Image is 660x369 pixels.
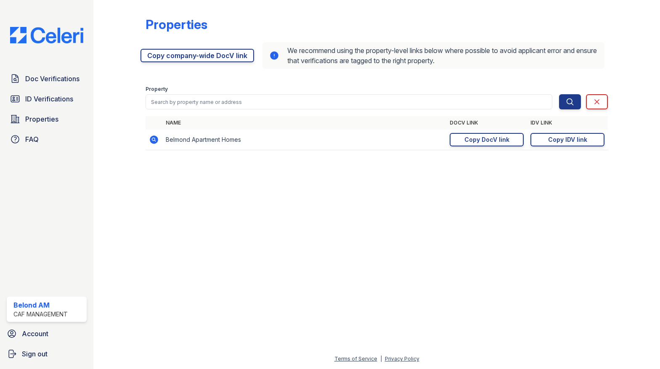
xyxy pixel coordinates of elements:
a: FAQ [7,131,87,148]
span: Doc Verifications [25,74,80,84]
a: Properties [7,111,87,127]
div: We recommend using the property-level links below where possible to avoid applicant error and ens... [262,42,605,69]
input: Search by property name or address [146,94,553,109]
a: Sign out [3,345,90,362]
a: Doc Verifications [7,70,87,87]
th: DocV Link [446,116,527,130]
th: Name [162,116,447,130]
div: | [380,356,382,362]
th: IDV Link [527,116,608,130]
label: Property [146,86,168,93]
img: CE_Logo_Blue-a8612792a0a2168367f1c8372b55b34899dd931a85d93a1a3d3e32e68fde9ad4.png [3,27,90,43]
a: ID Verifications [7,90,87,107]
td: Belmond Apartment Homes [162,130,447,150]
div: Belond AM [13,300,68,310]
span: Properties [25,114,58,124]
a: Terms of Service [334,356,377,362]
a: Copy IDV link [530,133,604,146]
div: CAF Management [13,310,68,319]
a: Copy DocV link [450,133,524,146]
div: Properties [146,17,207,32]
a: Account [3,325,90,342]
a: Copy company-wide DocV link [140,49,254,62]
span: ID Verifications [25,94,73,104]
a: Privacy Policy [385,356,419,362]
span: FAQ [25,134,39,144]
span: Sign out [22,349,48,359]
span: Account [22,329,48,339]
div: Copy DocV link [464,135,509,144]
div: Copy IDV link [548,135,587,144]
